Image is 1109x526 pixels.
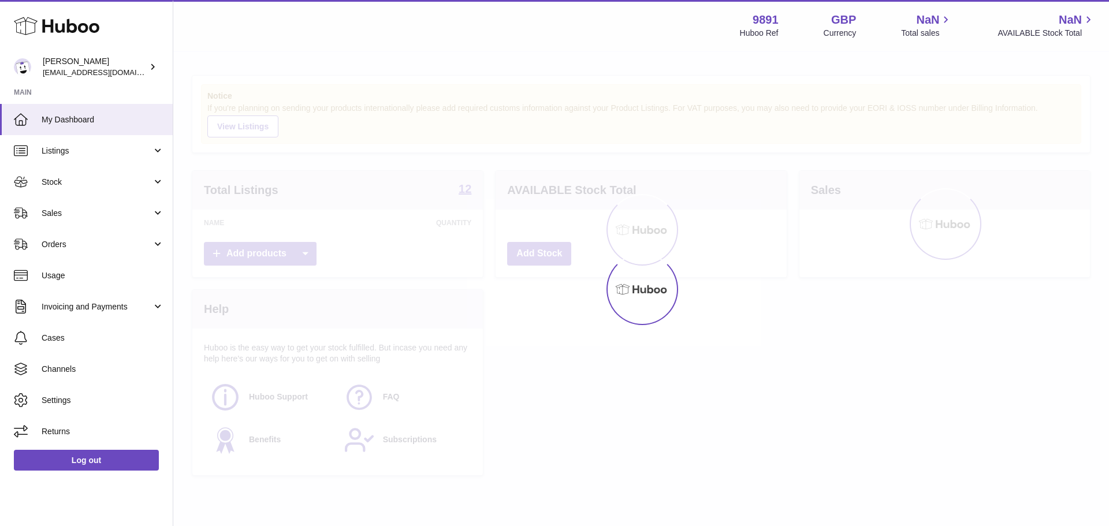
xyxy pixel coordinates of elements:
a: NaN AVAILABLE Stock Total [998,12,1095,39]
span: NaN [916,12,939,28]
span: Listings [42,146,152,156]
span: Total sales [901,28,952,39]
span: Channels [42,364,164,375]
a: Log out [14,450,159,471]
span: Sales [42,208,152,219]
span: AVAILABLE Stock Total [998,28,1095,39]
span: Orders [42,239,152,250]
span: [EMAIL_ADDRESS][DOMAIN_NAME] [43,68,170,77]
strong: GBP [831,12,856,28]
span: Usage [42,270,164,281]
span: Invoicing and Payments [42,301,152,312]
span: Settings [42,395,164,406]
span: My Dashboard [42,114,164,125]
span: NaN [1059,12,1082,28]
a: NaN Total sales [901,12,952,39]
span: Returns [42,426,164,437]
span: Stock [42,177,152,188]
div: [PERSON_NAME] [43,56,147,78]
div: Huboo Ref [740,28,779,39]
span: Cases [42,333,164,344]
img: internalAdmin-9891@internal.huboo.com [14,58,31,76]
div: Currency [824,28,857,39]
strong: 9891 [753,12,779,28]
